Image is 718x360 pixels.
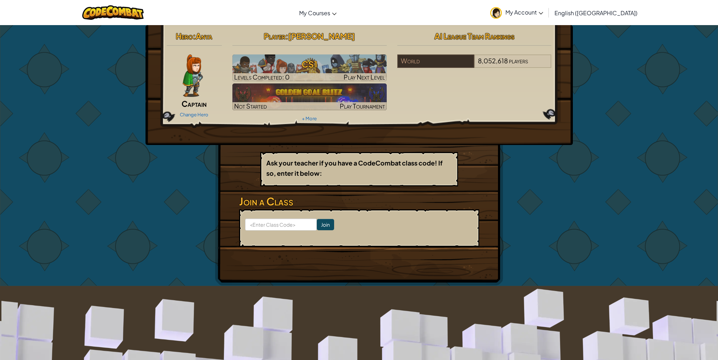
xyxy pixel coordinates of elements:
span: Not Started [234,102,267,110]
a: Not StartedPlay Tournament [232,83,387,110]
img: captain-pose.png [183,54,203,97]
a: English ([GEOGRAPHIC_DATA]) [551,3,641,22]
span: Captain [182,99,207,109]
a: + More [302,116,317,121]
input: Join [317,219,334,230]
div: World [397,54,474,68]
span: Player [264,31,285,41]
span: My Courses [299,9,330,17]
img: Golden Goal [232,83,387,110]
a: Play Next Level [232,54,387,81]
span: English ([GEOGRAPHIC_DATA]) [554,9,637,17]
h3: Join a Class [239,193,479,209]
span: My Account [505,8,543,16]
a: My Account [487,1,547,24]
span: Anya [196,31,212,41]
a: My Courses [296,3,340,22]
b: Ask your teacher if you have a CodeCombat class code! If so, enter it below: [266,159,443,177]
span: Play Next Level [344,73,385,81]
img: avatar [490,7,502,19]
span: 8,052,618 [478,57,508,65]
span: : [285,31,288,41]
input: <Enter Class Code> [245,219,317,231]
span: players [509,57,528,65]
h3: CS1 [232,56,387,72]
span: Play Tournament [340,102,385,110]
span: [PERSON_NAME] [288,31,355,41]
a: World8,052,618players [397,61,552,69]
span: Hero [176,31,193,41]
a: Change Hero [180,112,208,117]
span: AI League Team Rankings [434,31,515,41]
span: : [193,31,196,41]
img: CodeCombat logo [82,5,144,20]
span: Levels Completed: 0 [234,73,290,81]
img: CS1 [232,54,387,81]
